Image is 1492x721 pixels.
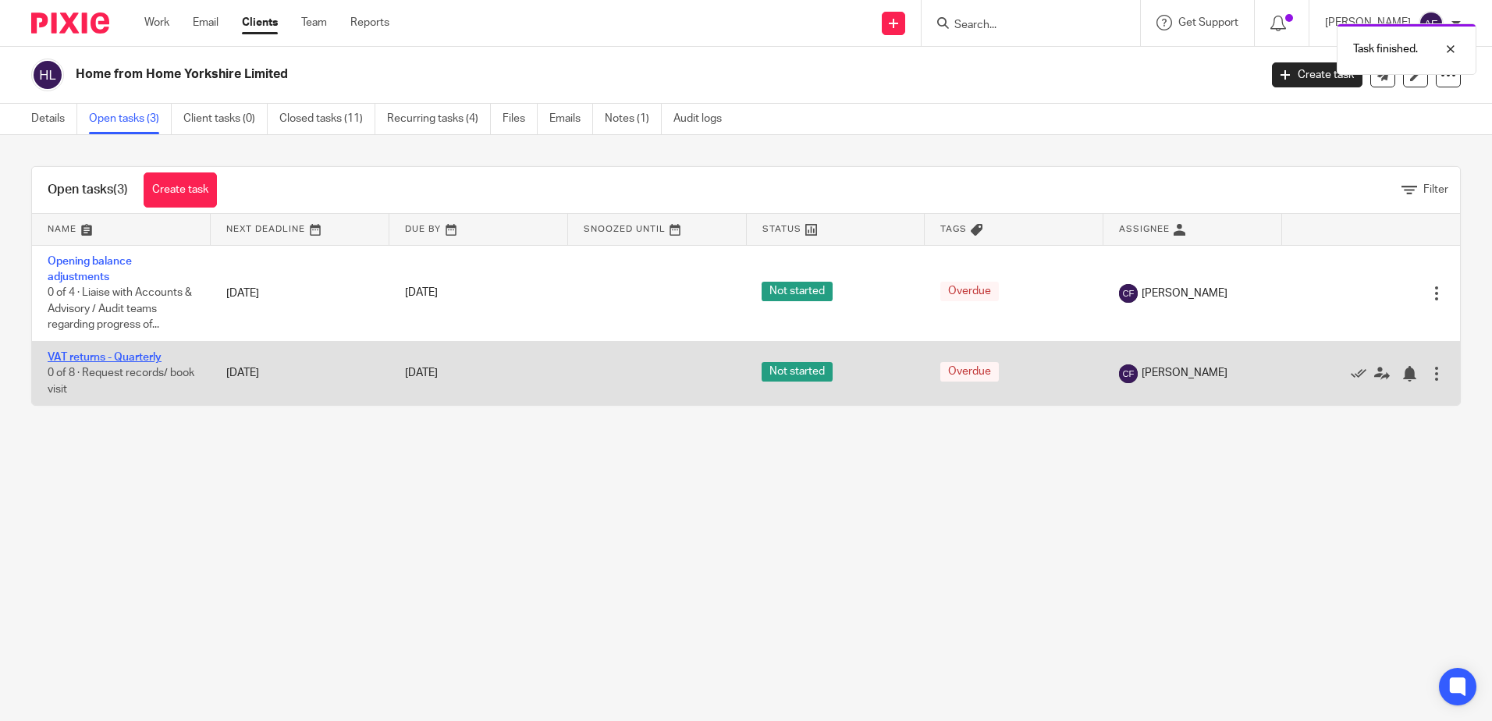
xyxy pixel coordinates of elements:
[48,256,132,282] a: Opening balance adjustments
[762,225,801,233] span: Status
[405,288,438,299] span: [DATE]
[144,172,217,208] a: Create task
[503,104,538,134] a: Files
[1119,364,1138,383] img: svg%3E
[605,104,662,134] a: Notes (1)
[211,341,389,405] td: [DATE]
[183,104,268,134] a: Client tasks (0)
[549,104,593,134] a: Emails
[1419,11,1444,36] img: svg%3E
[1423,184,1448,195] span: Filter
[405,368,438,379] span: [DATE]
[48,182,128,198] h1: Open tasks
[89,104,172,134] a: Open tasks (3)
[940,362,999,382] span: Overdue
[31,59,64,91] img: svg%3E
[193,15,218,30] a: Email
[350,15,389,30] a: Reports
[279,104,375,134] a: Closed tasks (11)
[31,12,109,34] img: Pixie
[301,15,327,30] a: Team
[144,15,169,30] a: Work
[673,104,734,134] a: Audit logs
[584,225,666,233] span: Snoozed Until
[762,362,833,382] span: Not started
[48,352,162,363] a: VAT returns - Quarterly
[1353,41,1418,57] p: Task finished.
[387,104,491,134] a: Recurring tasks (4)
[242,15,278,30] a: Clients
[211,245,389,341] td: [DATE]
[1142,365,1227,381] span: [PERSON_NAME]
[762,282,833,301] span: Not started
[76,66,1014,83] h2: Home from Home Yorkshire Limited
[113,183,128,196] span: (3)
[48,287,192,330] span: 0 of 4 · Liaise with Accounts & Advisory / Audit teams regarding progress of...
[1119,284,1138,303] img: svg%3E
[48,368,194,395] span: 0 of 8 · Request records/ book visit
[1272,62,1362,87] a: Create task
[1142,286,1227,301] span: [PERSON_NAME]
[940,225,967,233] span: Tags
[940,282,999,301] span: Overdue
[1351,365,1374,381] a: Mark as done
[31,104,77,134] a: Details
